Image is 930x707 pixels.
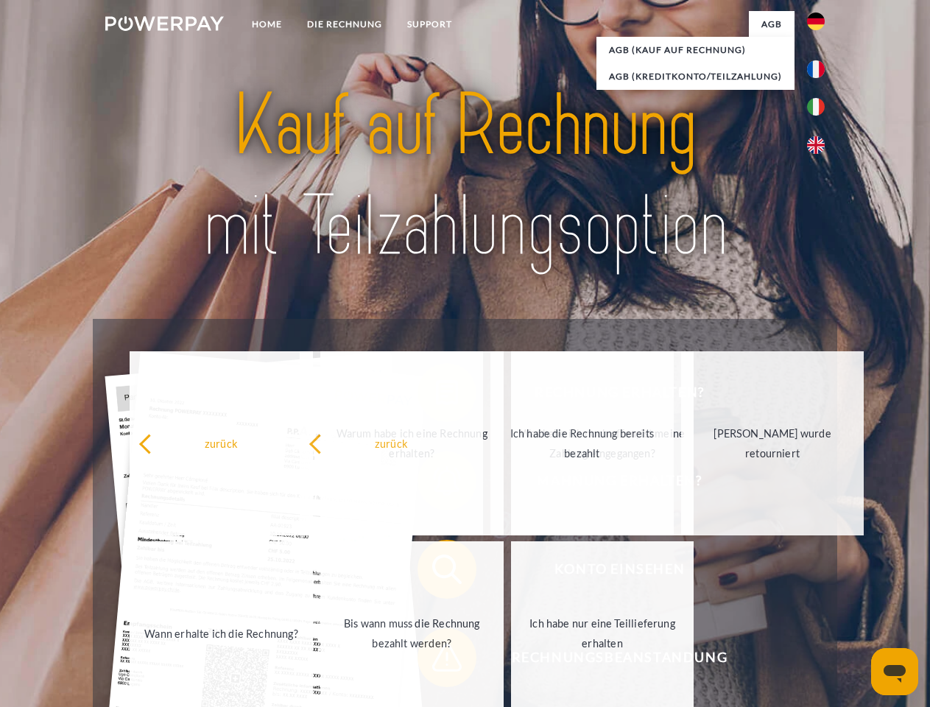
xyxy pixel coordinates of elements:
[807,13,825,30] img: de
[520,613,686,653] div: Ich habe nur eine Teillieferung erhalten
[499,423,665,463] div: Ich habe die Rechnung bereits bezahlt
[138,623,304,643] div: Wann erhalte ich die Rechnung?
[309,433,474,453] div: zurück
[239,11,295,38] a: Home
[329,613,495,653] div: Bis wann muss die Rechnung bezahlt werden?
[105,16,224,31] img: logo-powerpay-white.svg
[807,60,825,78] img: fr
[295,11,395,38] a: DIE RECHNUNG
[596,37,795,63] a: AGB (Kauf auf Rechnung)
[141,71,789,282] img: title-powerpay_de.svg
[749,11,795,38] a: agb
[807,98,825,116] img: it
[596,63,795,90] a: AGB (Kreditkonto/Teilzahlung)
[395,11,465,38] a: SUPPORT
[138,433,304,453] div: zurück
[690,423,856,463] div: [PERSON_NAME] wurde retourniert
[871,648,918,695] iframe: Schaltfläche zum Öffnen des Messaging-Fensters
[807,136,825,154] img: en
